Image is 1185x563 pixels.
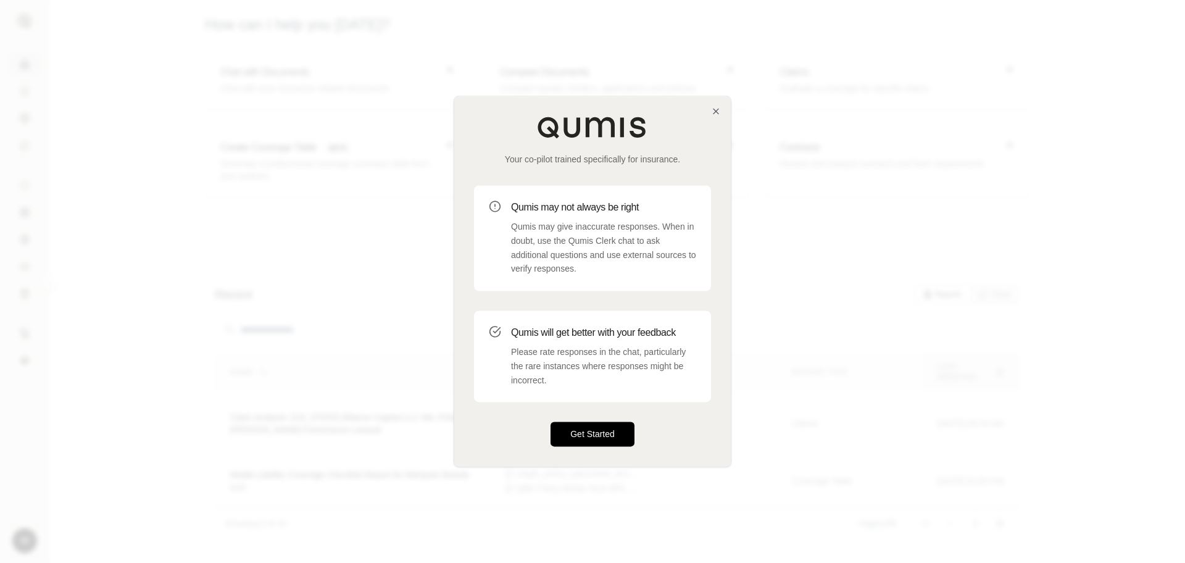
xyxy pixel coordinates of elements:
[551,422,634,447] button: Get Started
[474,153,711,165] p: Your co-pilot trained specifically for insurance.
[511,345,696,387] p: Please rate responses in the chat, particularly the rare instances where responses might be incor...
[511,220,696,276] p: Qumis may give inaccurate responses. When in doubt, use the Qumis Clerk chat to ask additional qu...
[537,116,648,138] img: Qumis Logo
[511,200,696,215] h3: Qumis may not always be right
[511,325,696,340] h3: Qumis will get better with your feedback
